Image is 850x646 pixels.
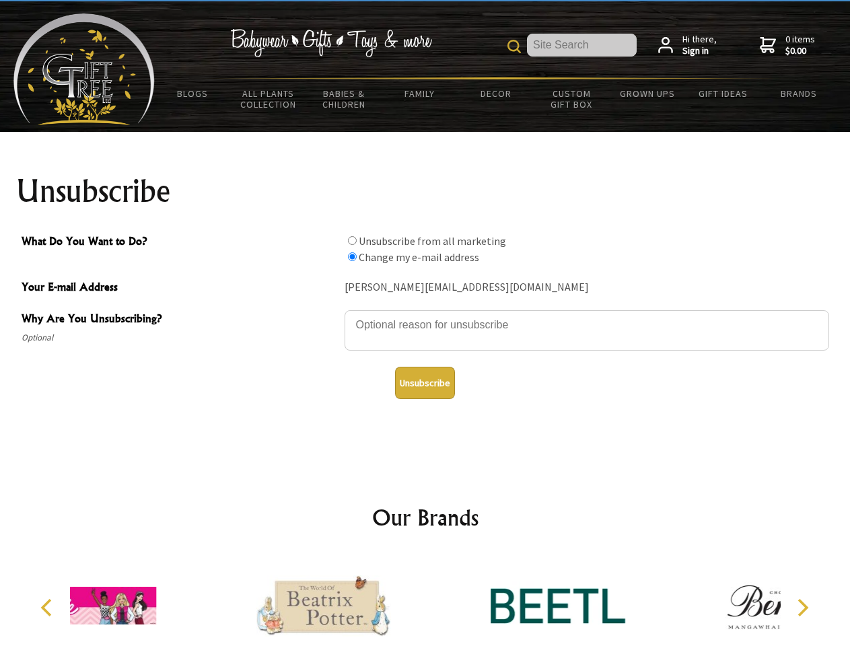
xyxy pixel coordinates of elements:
input: What Do You Want to Do? [348,236,357,245]
strong: Sign in [682,45,717,57]
a: Babies & Children [306,79,382,118]
input: What Do You Want to Do? [348,252,357,261]
a: Gift Ideas [685,79,761,108]
a: Brands [761,79,837,108]
button: Previous [34,593,63,622]
h1: Unsubscribe [16,175,835,207]
a: Family [382,79,458,108]
a: Custom Gift Box [534,79,610,118]
span: Your E-mail Address [22,279,338,298]
label: Unsubscribe from all marketing [359,234,506,248]
a: Grown Ups [609,79,685,108]
img: Babywear - Gifts - Toys & more [230,29,432,57]
span: 0 items [785,33,815,57]
span: Why Are You Unsubscribing? [22,310,338,330]
span: Hi there, [682,34,717,57]
button: Unsubscribe [395,367,455,399]
input: Site Search [527,34,637,57]
button: Next [787,593,817,622]
span: Optional [22,330,338,346]
img: Babyware - Gifts - Toys and more... [13,13,155,125]
label: Change my e-mail address [359,250,479,264]
span: What Do You Want to Do? [22,233,338,252]
a: Decor [458,79,534,108]
div: [PERSON_NAME][EMAIL_ADDRESS][DOMAIN_NAME] [345,277,829,298]
a: All Plants Collection [231,79,307,118]
strong: $0.00 [785,45,815,57]
a: Hi there,Sign in [658,34,717,57]
a: BLOGS [155,79,231,108]
img: product search [507,40,521,53]
textarea: Why Are You Unsubscribing? [345,310,829,351]
h2: Our Brands [27,501,824,534]
a: 0 items$0.00 [760,34,815,57]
